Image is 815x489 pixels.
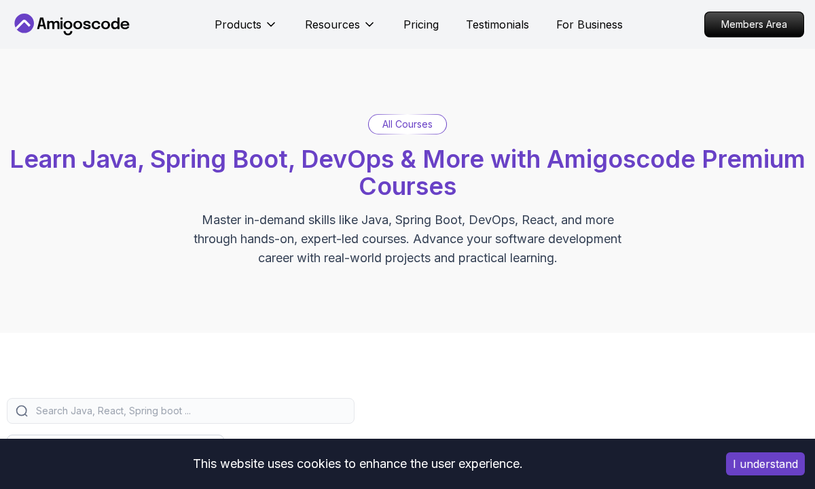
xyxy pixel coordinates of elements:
[705,12,803,37] p: Members Area
[215,16,278,43] button: Products
[215,16,261,33] p: Products
[305,16,360,33] p: Resources
[726,452,805,475] button: Accept cookies
[179,211,636,268] p: Master in-demand skills like Java, Spring Boot, DevOps, React, and more through hands-on, expert-...
[10,449,706,479] div: This website uses cookies to enhance the user experience.
[33,404,346,418] input: Search Java, React, Spring boot ...
[382,117,433,131] p: All Courses
[704,12,804,37] a: Members Area
[7,435,224,463] button: Filters
[10,144,805,201] span: Learn Java, Spring Boot, DevOps & More with Amigoscode Premium Courses
[305,16,376,43] button: Resources
[556,16,623,33] a: For Business
[403,16,439,33] a: Pricing
[466,16,529,33] a: Testimonials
